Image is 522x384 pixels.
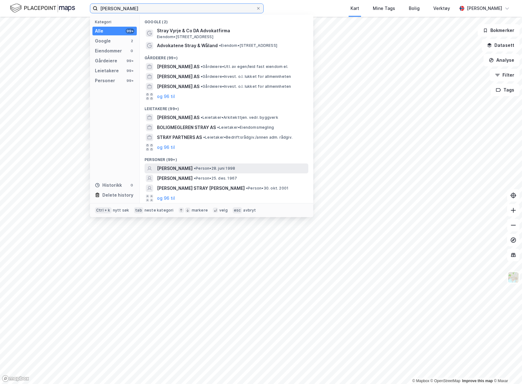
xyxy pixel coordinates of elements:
[243,208,256,213] div: avbryt
[482,39,520,51] button: Datasett
[219,208,228,213] div: velg
[246,186,288,191] span: Person • 30. okt. 2001
[409,5,420,12] div: Bolig
[491,354,522,384] div: Kontrollprogram for chat
[157,194,175,202] button: og 96 til
[140,15,313,26] div: Google (2)
[113,208,129,213] div: nytt søk
[194,176,237,181] span: Person • 25. des. 1967
[157,124,216,131] span: BOLIGMEGLEREN STRAY AS
[219,43,221,48] span: •
[126,58,134,63] div: 99+
[95,47,122,55] div: Eiendommer
[95,207,112,213] div: Ctrl + k
[217,125,274,130] span: Leietaker • Eiendomsmegling
[157,42,218,49] span: Advokatene Stray & Wåland
[140,152,313,163] div: Personer (99+)
[95,181,122,189] div: Historikk
[201,64,288,69] span: Gårdeiere • Utl. av egen/leid fast eiendom el.
[192,208,208,213] div: markere
[462,379,493,383] a: Improve this map
[490,69,520,81] button: Filter
[157,134,202,141] span: STRAY PARTNERS AS
[484,54,520,66] button: Analyse
[157,83,199,90] span: [PERSON_NAME] AS
[201,74,203,79] span: •
[126,78,134,83] div: 99+
[201,84,203,89] span: •
[433,5,450,12] div: Verktøy
[201,84,291,89] span: Gårdeiere • Invest. o.l. lukket for allmennheten
[10,3,75,14] img: logo.f888ab2527a4732fd821a326f86c7f29.svg
[98,4,256,13] input: Søk på adresse, matrikkel, gårdeiere, leietakere eller personer
[157,63,199,70] span: [PERSON_NAME] AS
[201,64,203,69] span: •
[129,48,134,53] div: 0
[95,27,103,35] div: Alle
[95,67,119,74] div: Leietakere
[95,77,115,84] div: Personer
[491,84,520,96] button: Tags
[145,208,174,213] div: neste kategori
[478,24,520,37] button: Bokmerker
[201,74,291,79] span: Gårdeiere • Invest. o.l. lukket for allmennheten
[129,38,134,43] div: 2
[2,375,29,382] a: Mapbox homepage
[194,176,196,181] span: •
[412,379,429,383] a: Mapbox
[126,29,134,33] div: 99+
[350,5,359,12] div: Kart
[134,207,143,213] div: tab
[246,186,248,190] span: •
[126,68,134,73] div: 99+
[233,207,242,213] div: esc
[157,34,213,39] span: Eiendom • [STREET_ADDRESS]
[203,135,205,140] span: •
[157,185,245,192] span: [PERSON_NAME] STRAY [PERSON_NAME]
[507,271,519,283] img: Z
[102,191,133,199] div: Delete history
[217,125,219,130] span: •
[129,183,134,188] div: 0
[194,166,235,171] span: Person • 28. juni 1998
[219,43,277,48] span: Eiendom • [STREET_ADDRESS]
[95,37,111,45] div: Google
[373,5,395,12] div: Mine Tags
[140,51,313,62] div: Gårdeiere (99+)
[157,93,175,100] button: og 96 til
[157,165,193,172] span: [PERSON_NAME]
[157,27,306,34] span: Stray Vyrje & Co DA Advokatfirma
[157,175,193,182] span: [PERSON_NAME]
[194,166,196,171] span: •
[157,144,175,151] button: og 96 til
[491,354,522,384] iframe: Chat Widget
[431,379,461,383] a: OpenStreetMap
[203,135,292,140] span: Leietaker • Bedriftsrådgiv./annen adm. rådgiv.
[140,101,313,113] div: Leietakere (99+)
[201,115,203,120] span: •
[157,114,199,121] span: [PERSON_NAME] AS
[157,73,199,80] span: [PERSON_NAME] AS
[95,20,137,24] div: Kategori
[95,57,117,65] div: Gårdeiere
[467,5,502,12] div: [PERSON_NAME]
[201,115,278,120] span: Leietaker • Arkitekttjen. vedr. byggverk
